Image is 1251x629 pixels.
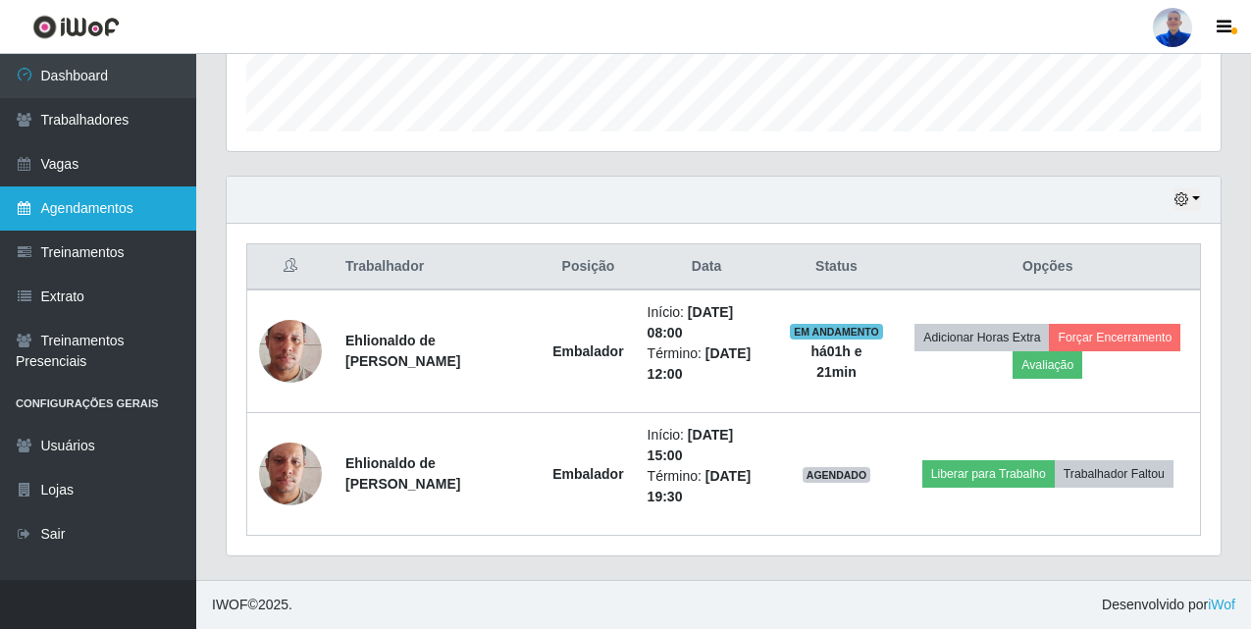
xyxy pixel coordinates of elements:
a: iWof [1208,597,1235,612]
th: Opções [896,244,1201,290]
span: Desenvolvido por [1102,595,1235,615]
button: Adicionar Horas Extra [914,324,1049,351]
time: [DATE] 08:00 [648,304,734,341]
strong: Embalador [552,466,623,482]
th: Trabalhador [334,244,541,290]
img: 1675087680149.jpeg [259,295,322,407]
li: Início: [648,425,766,466]
strong: Ehlionaldo de [PERSON_NAME] [345,333,460,369]
strong: há 01 h e 21 min [810,343,861,380]
img: CoreUI Logo [32,15,120,39]
span: © 2025 . [212,595,292,615]
li: Término: [648,466,766,507]
time: [DATE] 15:00 [648,427,734,463]
span: IWOF [212,597,248,612]
li: Início: [648,302,766,343]
button: Avaliação [1013,351,1082,379]
strong: Ehlionaldo de [PERSON_NAME] [345,455,460,492]
button: Liberar para Trabalho [922,460,1055,488]
span: AGENDADO [803,467,871,483]
th: Posição [541,244,635,290]
button: Forçar Encerramento [1049,324,1180,351]
button: Trabalhador Faltou [1055,460,1173,488]
th: Data [636,244,778,290]
th: Status [777,244,895,290]
strong: Embalador [552,343,623,359]
li: Término: [648,343,766,385]
img: 1675087680149.jpeg [259,418,322,530]
span: EM ANDAMENTO [790,324,883,340]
